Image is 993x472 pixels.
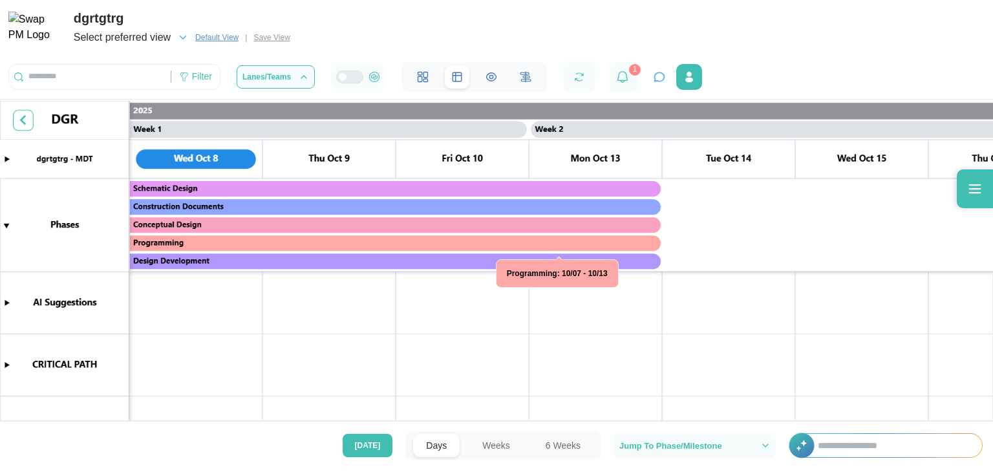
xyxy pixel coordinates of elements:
[570,68,588,86] button: Refresh Grid
[242,73,291,81] span: Lanes/Teams
[237,65,315,89] button: Lanes/Teams
[789,433,983,458] div: +
[74,8,295,28] div: dgrtgtrg
[74,28,171,47] span: Select preferred view
[171,66,220,88] div: Filter
[8,12,61,44] img: Swap PM Logo
[533,434,593,457] button: 6 Weeks
[355,434,381,456] span: [DATE]
[629,64,641,76] div: 1
[469,434,523,457] button: Weeks
[650,68,668,86] button: Open project assistant
[619,442,722,450] span: Jump To Phase/Milestone
[413,434,460,457] button: Days
[192,70,212,84] div: Filter
[496,259,619,288] div: Programming: 10/07 - 10/13
[190,30,244,45] button: Default View
[343,434,393,457] button: [DATE]
[245,32,247,44] div: |
[195,31,239,44] span: Default View
[614,433,776,458] button: Jump To Phase/Milestone
[74,28,189,47] button: Select preferred view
